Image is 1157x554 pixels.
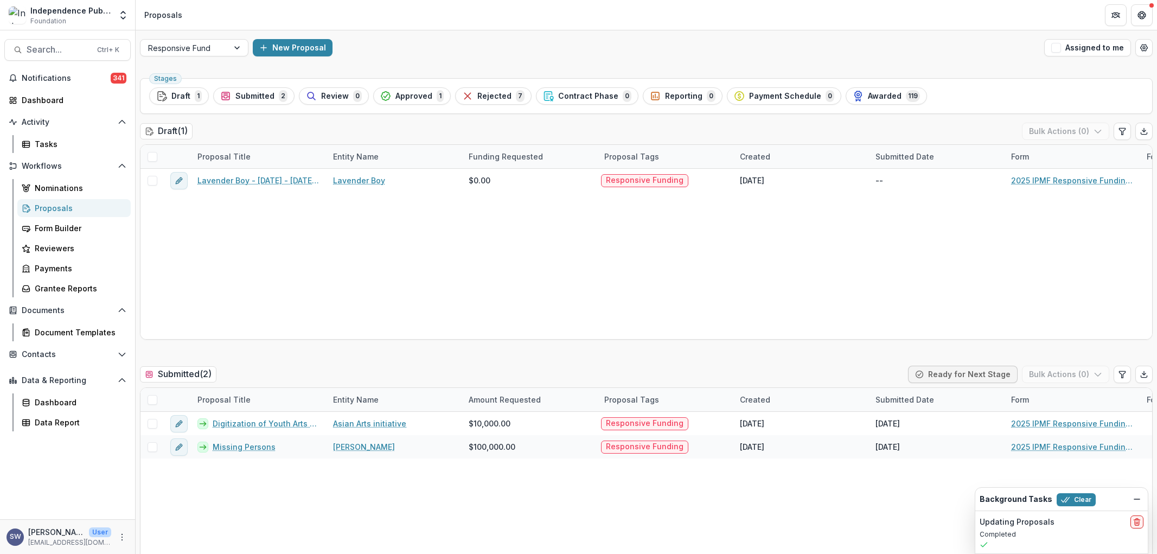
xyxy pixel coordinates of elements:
div: Form [1005,388,1140,411]
span: Review [321,92,349,101]
button: Partners [1105,4,1127,26]
span: 1 [195,90,202,102]
span: Awarded [868,92,902,101]
button: Open entity switcher [116,4,131,26]
div: [DATE] [875,441,900,453]
div: Submitted Date [869,145,1005,168]
button: Clear [1057,493,1096,506]
span: 119 [906,90,920,102]
div: Created [733,145,869,168]
div: Data Report [35,417,122,428]
span: Documents [22,306,113,315]
h2: Draft ( 1 ) [140,123,193,139]
a: Grantee Reports [17,279,131,297]
a: Missing Persons [213,441,276,453]
div: Proposal Tags [598,394,666,405]
div: -- [875,175,883,186]
span: 0 [826,90,834,102]
div: Form Builder [35,222,122,234]
span: 7 [516,90,525,102]
div: Submitted Date [869,394,941,405]
div: Amount Requested [462,388,598,411]
div: Proposal Title [191,388,327,411]
div: Created [733,388,869,411]
a: Payments [17,259,131,277]
div: Dashboard [35,397,122,408]
button: Reporting0 [643,87,723,105]
button: Open Data & Reporting [4,372,131,389]
span: Rejected [477,92,512,101]
span: Data & Reporting [22,376,113,385]
div: Tasks [35,138,122,150]
button: More [116,531,129,544]
span: $0.00 [469,175,490,186]
span: 1 [437,90,444,102]
button: Open Workflows [4,157,131,175]
a: Lavender Boy [333,175,385,186]
div: [DATE] [875,418,900,429]
p: Completed [980,530,1143,539]
a: Tasks [17,135,131,153]
button: New Proposal [253,39,333,56]
button: edit [170,172,188,189]
span: Stages [154,75,177,82]
button: Rejected7 [455,87,532,105]
div: Proposal Title [191,394,257,405]
button: Open table manager [1135,39,1153,56]
span: Draft [171,92,190,101]
span: 341 [111,73,126,84]
div: Proposal Title [191,145,327,168]
span: Submitted [235,92,274,101]
button: Bulk Actions (0) [1022,123,1109,140]
button: Open Documents [4,302,131,319]
div: Entity Name [327,145,462,168]
div: Proposal Tags [598,151,666,162]
button: Approved1 [373,87,451,105]
a: Reviewers [17,239,131,257]
span: Workflows [22,162,113,171]
div: Form [1005,151,1035,162]
a: 2025 IPMF Responsive Funding Request [1011,175,1134,186]
h2: Background Tasks [980,495,1052,504]
div: Ctrl + K [95,44,122,56]
div: Document Templates [35,327,122,338]
div: Proposals [35,202,122,214]
button: Export table data [1135,123,1153,140]
button: Open Contacts [4,346,131,363]
button: Contract Phase0 [536,87,638,105]
div: Entity Name [327,388,462,411]
div: Funding Requested [462,145,598,168]
div: Entity Name [327,394,385,405]
div: Submitted Date [869,388,1005,411]
button: Awarded119 [846,87,927,105]
div: Independence Public Media Foundation [30,5,111,16]
a: Lavender Boy - [DATE] - [DATE] IPMF Responsive Funding Request [197,175,320,186]
div: Entity Name [327,151,385,162]
a: Asian Arts initiative [333,418,406,429]
button: Review0 [299,87,369,105]
button: Notifications341 [4,69,131,87]
a: 2025 IPMF Responsive Funding Request [1011,418,1134,429]
p: [PERSON_NAME] [28,526,85,538]
div: Proposal Tags [598,145,733,168]
button: Payment Schedule0 [727,87,841,105]
div: Proposal Title [191,151,257,162]
span: Contacts [22,350,113,359]
a: 2025 IPMF Responsive Funding Request [1011,441,1134,453]
div: Created [733,151,777,162]
div: Created [733,394,777,405]
div: Proposal Tags [598,388,733,411]
span: Foundation [30,16,66,26]
span: Reporting [665,92,702,101]
div: Reviewers [35,243,122,254]
div: [DATE] [740,175,764,186]
div: Form [1005,145,1140,168]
